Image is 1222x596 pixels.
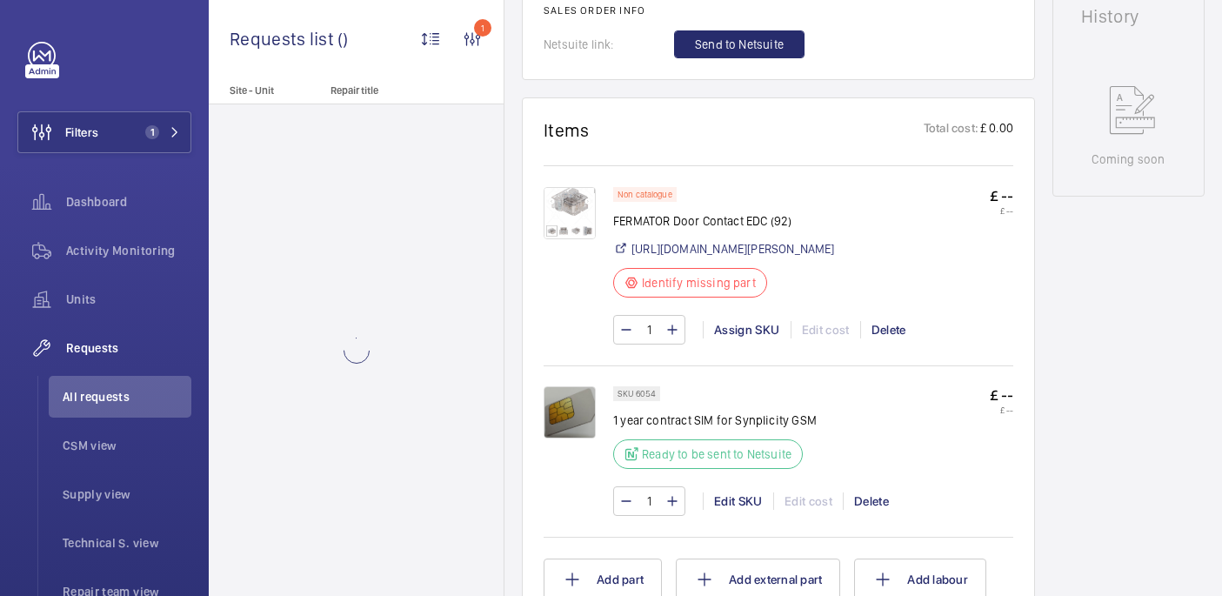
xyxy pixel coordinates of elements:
[17,111,191,153] button: Filters1
[924,119,978,141] p: Total cost:
[65,124,98,141] span: Filters
[1092,151,1165,168] p: Coming soon
[843,492,899,510] div: Delete
[703,492,773,510] div: Edit SKU
[695,36,784,53] span: Send to Netsuite
[990,386,1013,405] p: £ --
[618,191,672,198] p: Non catalogue
[1081,8,1176,25] h1: History
[145,125,159,139] span: 1
[990,405,1013,415] p: £ --
[613,212,835,230] p: FERMATOR Door Contact EDC (92)
[544,187,596,239] img: 1757683045840-6ed764d7-0599-492a-84b1-228529ec9db6
[613,412,817,429] p: 1 year contract SIM for Synplicity GSM
[642,445,791,463] p: Ready to be sent to Netsuite
[860,321,917,338] div: Delete
[618,391,656,397] p: SKU 6054
[63,437,191,454] span: CSM view
[63,486,191,503] span: Supply view
[66,242,191,259] span: Activity Monitoring
[703,321,791,338] div: Assign SKU
[209,84,324,97] p: Site - Unit
[990,187,1013,205] p: £ --
[544,119,590,141] h1: Items
[66,193,191,211] span: Dashboard
[63,534,191,552] span: Technical S. view
[990,205,1013,216] p: £ --
[674,30,805,58] button: Send to Netsuite
[331,84,445,97] p: Repair title
[544,4,1013,17] h2: Sales order info
[230,28,337,50] span: Requests list
[544,386,596,439] img: 32-UuRkZlG8GHCDQuWNvU72R8Hbj91mHLePDrHO6uhSGO4g0.png
[66,291,191,308] span: Units
[63,388,191,405] span: All requests
[642,274,756,291] p: Identify missing part
[978,119,1013,141] p: £ 0.00
[66,339,191,357] span: Requests
[631,240,835,258] a: [URL][DOMAIN_NAME][PERSON_NAME]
